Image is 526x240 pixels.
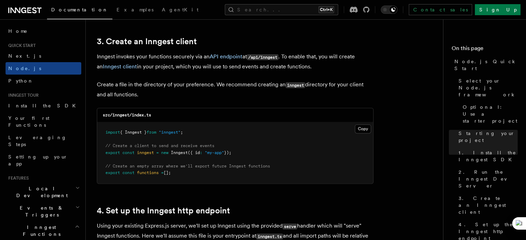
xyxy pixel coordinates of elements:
a: 2. Run the Inngest Dev Server [456,166,518,192]
span: const [122,150,135,155]
span: Node.js Quick Start [454,58,518,72]
a: Setting up your app [6,151,81,170]
a: Contact sales [409,4,472,15]
button: Toggle dark mode [381,6,397,14]
span: Home [8,28,28,35]
a: Sign Up [475,4,520,15]
span: Setting up your app [8,154,68,166]
code: /api/inngest [247,54,278,60]
a: Select your Node.js framework [456,75,518,101]
span: Inngest Functions [6,224,75,238]
span: = [156,150,159,155]
a: Node.js [6,62,81,75]
span: Optional: Use a starter project [463,104,518,124]
span: Starting your project [459,130,518,144]
span: export [105,170,120,175]
span: import [105,130,120,135]
span: AgentKit [162,7,199,12]
span: inngest [137,150,154,155]
span: Quick start [6,43,36,48]
p: Create a file in the directory of your preference. We recommend creating an directory for your cl... [97,80,373,99]
span: ; [181,130,183,135]
a: 4. Set up the Inngest http endpoint [97,206,230,215]
a: Python [6,75,81,87]
span: ({ id [188,150,200,155]
span: Install the SDK [8,103,80,108]
span: = [161,170,164,175]
a: Examples [112,2,158,19]
a: Leveraging Steps [6,131,81,151]
span: new [161,150,168,155]
span: "my-app" [205,150,224,155]
h4: On this page [452,44,518,55]
span: // Create a client to send and receive events [105,143,214,148]
span: Documentation [51,7,108,12]
span: Select your Node.js framework [459,77,518,98]
span: "inngest" [159,130,181,135]
code: src/inngest/index.ts [103,113,151,117]
code: inngest.ts [256,233,283,239]
span: from [147,130,156,135]
span: []; [164,170,171,175]
span: { Inngest } [120,130,147,135]
span: Examples [117,7,154,12]
span: // Create an empty array where we'll export future Inngest functions [105,164,270,169]
a: 3. Create an Inngest client [97,37,197,46]
a: API endpoint [210,53,242,60]
span: 2. Run the Inngest Dev Server [459,169,518,189]
span: functions [137,170,159,175]
span: Events & Triggers [6,204,75,218]
a: 3. Create an Inngest client [456,192,518,218]
span: Local Development [6,185,75,199]
span: Node.js [8,66,41,71]
span: const [122,170,135,175]
button: Copy [355,124,371,133]
a: Install the SDK [6,99,81,112]
a: Home [6,25,81,37]
a: Documentation [47,2,112,19]
span: 3. Create an Inngest client [459,195,518,215]
span: export [105,150,120,155]
a: Next.js [6,50,81,62]
button: Search...Ctrl+K [225,4,338,15]
span: Your first Functions [8,115,49,128]
a: Starting your project [456,127,518,146]
span: Leveraging Steps [8,135,67,147]
a: AgentKit [158,2,203,19]
a: Node.js Quick Start [452,55,518,75]
span: 1. Install the Inngest SDK [459,149,518,163]
code: serve [283,223,297,229]
span: : [200,150,202,155]
button: Events & Triggers [6,202,81,221]
span: }); [224,150,231,155]
span: Inngest [171,150,188,155]
span: Features [6,175,29,181]
a: Optional: Use a starter project [460,101,518,127]
a: Inngest client [103,63,137,70]
a: Your first Functions [6,112,81,131]
span: Python [8,78,34,84]
p: Inngest invokes your functions securely via an at . To enable that, you will create an in your pr... [97,52,373,71]
span: Next.js [8,53,41,59]
span: Inngest tour [6,93,39,98]
button: Local Development [6,182,81,202]
a: 1. Install the Inngest SDK [456,146,518,166]
code: inngest [286,82,305,88]
kbd: Ctrl+K [319,6,334,13]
